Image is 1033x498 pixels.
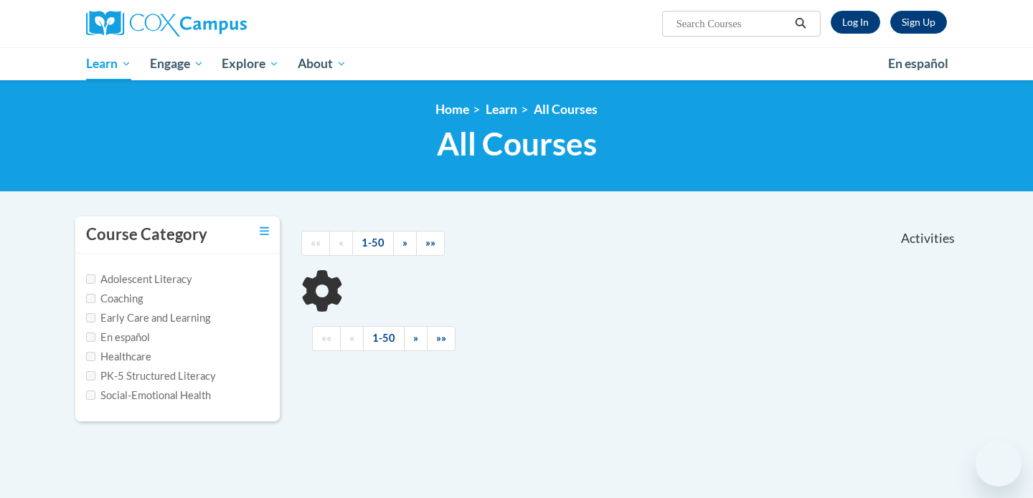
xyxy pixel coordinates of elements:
a: Cox Campus [86,11,359,37]
a: Learn [77,47,141,80]
span: Activities [901,231,955,246]
a: Previous [340,326,364,351]
a: Register [890,11,947,34]
span: Learn [86,55,131,72]
a: En español [879,49,958,79]
h3: Course Category [86,224,207,246]
a: Begining [301,231,330,256]
a: Explore [212,47,288,80]
input: Search Courses [675,15,790,32]
span: »» [436,332,446,344]
input: Checkbox for Options [86,294,95,303]
span: » [413,332,418,344]
a: Engage [141,47,213,80]
input: Checkbox for Options [86,352,95,361]
img: Cox Campus [86,11,247,37]
input: Checkbox for Options [86,371,95,380]
a: Begining [312,326,341,351]
input: Checkbox for Options [86,274,95,284]
span: »» [425,236,435,249]
span: About [298,55,346,72]
span: En español [888,56,948,71]
a: End [416,231,445,256]
iframe: Button to launch messaging window [976,441,1022,487]
div: Main menu [65,47,968,80]
input: Checkbox for Options [86,332,95,342]
span: «« [311,236,321,249]
input: Checkbox for Options [86,313,95,322]
label: Adolescent Literacy [86,272,192,287]
a: Learn [486,102,517,117]
label: Healthcare [86,349,151,365]
span: Explore [222,55,279,72]
a: Log In [831,11,880,34]
a: End [427,326,456,351]
label: Early Care and Learning [86,310,210,326]
span: All Courses [437,125,597,163]
span: « [339,236,344,249]
span: Engage [150,55,204,72]
label: PK-5 Structured Literacy [86,368,216,384]
span: « [349,332,354,344]
a: 1-50 [363,326,405,351]
a: About [288,47,356,80]
a: 1-50 [352,231,394,256]
label: En español [86,330,150,345]
a: Previous [329,231,353,256]
span: » [402,236,407,249]
button: Search [790,15,811,32]
a: Toggle collapse [260,224,269,239]
a: Next [404,326,428,351]
a: All Courses [534,102,598,117]
label: Social-Emotional Health [86,388,211,403]
span: «« [321,332,331,344]
a: Next [393,231,417,256]
a: Home [435,102,469,117]
label: Coaching [86,291,143,307]
input: Checkbox for Options [86,391,95,400]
